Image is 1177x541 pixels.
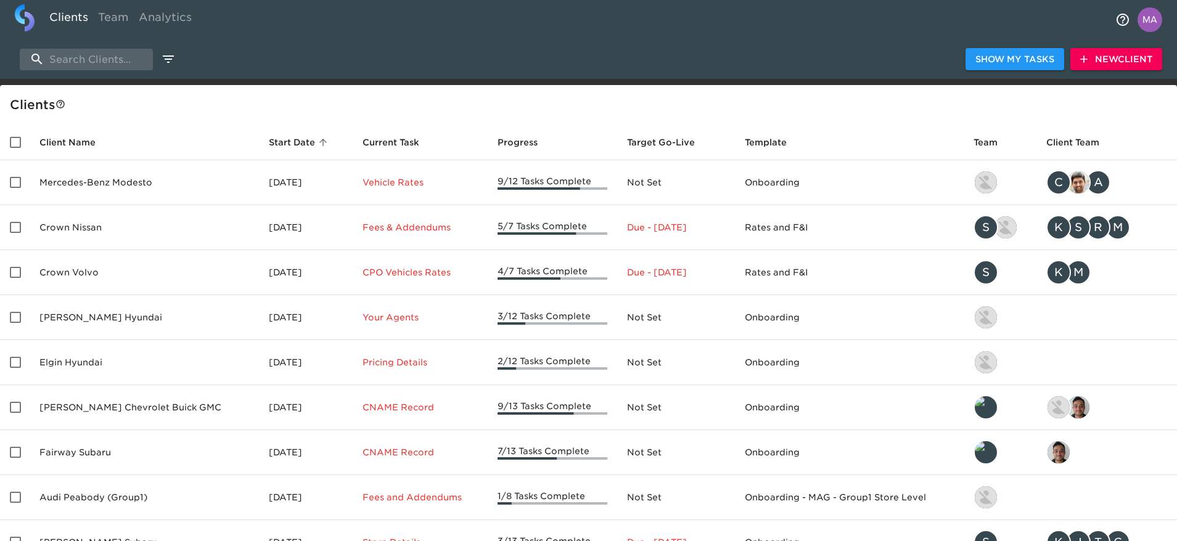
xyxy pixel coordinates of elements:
img: leland@roadster.com [975,396,997,418]
td: [DATE] [259,250,352,295]
img: kevin.lo@roadster.com [975,351,997,373]
td: Not Set [617,430,735,475]
div: savannah@roadster.com, austin@roadster.com [974,215,1027,240]
img: Profile [1138,7,1162,32]
div: Client s [10,95,1172,115]
div: savannah@roadster.com [974,260,1027,285]
a: Analytics [134,4,197,35]
div: kwilson@crowncars.com, sparent@crowncars.com, rrobins@crowncars.com, mcooley@crowncars.com [1046,215,1167,240]
span: Current Task [363,135,435,150]
button: notifications [1108,5,1138,35]
span: New Client [1080,52,1152,67]
p: Due - [DATE] [627,221,725,234]
td: Onboarding [735,160,964,205]
td: Audi Peabody (Group1) [30,475,259,520]
td: [DATE] [259,430,352,475]
td: [DATE] [259,160,352,205]
div: nikko.foster@roadster.com, sai@simplemnt.com [1046,395,1167,420]
td: Elgin Hyundai [30,340,259,385]
div: A [1086,170,1110,195]
span: Team [974,135,1014,150]
div: kevin.lo@roadster.com [974,350,1027,375]
div: leland@roadster.com [974,440,1027,465]
span: Template [745,135,803,150]
p: Fees and Addendums [363,491,478,503]
img: sai@simplemnt.com [1067,396,1089,418]
td: [DATE] [259,475,352,520]
img: kevin.lo@roadster.com [975,306,997,328]
td: Not Set [617,475,735,520]
div: C [1046,170,1071,195]
img: sandeep@simplemnt.com [1067,171,1089,193]
td: 1/8 Tasks Complete [488,475,617,520]
div: K [1046,260,1071,285]
td: 9/12 Tasks Complete [488,160,617,205]
span: Target Go-Live [627,135,711,150]
span: Show My Tasks [975,52,1054,67]
svg: This is a list of all of your clients and clients shared with you [55,99,65,109]
span: Client Team [1046,135,1115,150]
td: Onboarding [735,340,964,385]
div: M [1066,260,1091,285]
span: This is the next Task in this Hub that should be completed [363,135,419,150]
div: S [1066,215,1091,240]
td: [PERSON_NAME] Hyundai [30,295,259,340]
p: Fees & Addendums [363,221,478,234]
td: Not Set [617,340,735,385]
div: leland@roadster.com [974,395,1027,420]
td: Mercedes-Benz Modesto [30,160,259,205]
span: Client Name [39,135,112,150]
td: Fairway Subaru [30,430,259,475]
td: Rates and F&I [735,250,964,295]
img: austin@roadster.com [995,216,1017,238]
div: R [1086,215,1110,240]
td: Not Set [617,160,735,205]
td: [PERSON_NAME] Chevrolet Buick GMC [30,385,259,430]
img: logo [15,4,35,31]
span: Start Date [269,135,331,150]
td: Not Set [617,385,735,430]
td: 5/7 Tasks Complete [488,205,617,250]
p: Pricing Details [363,356,478,368]
input: search [20,49,153,70]
div: clayton.mandel@roadster.com, sandeep@simplemnt.com, angelique.nurse@roadster.com [1046,170,1167,195]
p: CPO Vehicles Rates [363,266,478,279]
div: sai@simplemnt.com [1046,440,1167,465]
span: Progress [498,135,554,150]
a: Team [93,4,134,35]
span: Target Go-Live [627,135,695,150]
button: NewClient [1070,48,1162,71]
div: K [1046,215,1071,240]
div: kevin.lo@roadster.com [974,305,1027,330]
div: M [1105,215,1130,240]
td: [DATE] [259,205,352,250]
td: [DATE] [259,385,352,430]
td: Not Set [617,295,735,340]
img: nikko.foster@roadster.com [1048,396,1070,418]
div: S [974,260,998,285]
td: Onboarding [735,295,964,340]
td: Crown Volvo [30,250,259,295]
p: CNAME Record [363,446,478,458]
td: Onboarding - MAG - Group1 Store Level [735,475,964,520]
td: Rates and F&I [735,205,964,250]
td: Onboarding [735,385,964,430]
p: Your Agents [363,311,478,323]
td: 7/13 Tasks Complete [488,430,617,475]
td: 4/7 Tasks Complete [488,250,617,295]
td: [DATE] [259,295,352,340]
p: Vehicle Rates [363,176,478,189]
td: Crown Nissan [30,205,259,250]
p: CNAME Record [363,401,478,413]
img: nikko.foster@roadster.com [975,486,997,508]
td: Onboarding [735,430,964,475]
img: sai@simplemnt.com [1048,441,1070,463]
button: Show My Tasks [966,48,1064,71]
p: Due - [DATE] [627,266,725,279]
td: 9/13 Tasks Complete [488,385,617,430]
img: kevin.lo@roadster.com [975,171,997,193]
div: kevin.lo@roadster.com [974,170,1027,195]
img: leland@roadster.com [975,441,997,463]
div: S [974,215,998,240]
a: Clients [44,4,93,35]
